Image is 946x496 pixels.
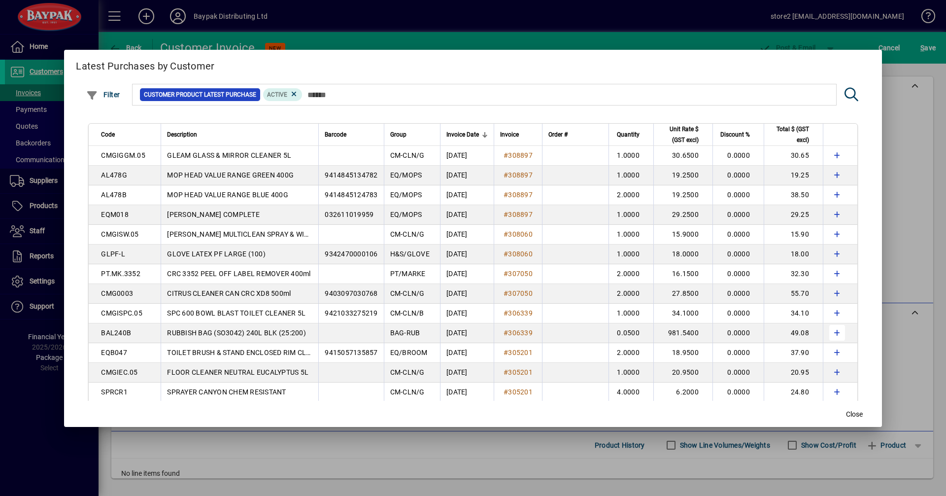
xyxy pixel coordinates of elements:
span: 305201 [508,368,533,376]
span: 308897 [508,191,533,199]
span: Close [846,409,863,420]
span: # [504,289,508,297]
span: 307050 [508,289,533,297]
span: CMGIEC.05 [101,368,137,376]
td: 34.1000 [653,304,712,323]
span: AL478B [101,191,127,199]
span: Invoice Date [446,129,479,140]
span: [PERSON_NAME] COMPLETE [167,211,260,218]
span: Group [390,129,406,140]
td: 15.90 [764,225,823,245]
td: 49.08 [764,323,823,343]
td: 0.0000 [712,304,764,323]
div: Barcode [325,129,377,140]
div: Invoice Date [446,129,488,140]
span: TOILET BRUSH & STAND ENCLOSED RIM CLEANER [167,349,328,356]
div: Quantity [615,129,648,140]
span: # [504,211,508,218]
span: Barcode [325,129,346,140]
div: Invoice [500,129,536,140]
td: 0.0000 [712,284,764,304]
td: 2.0000 [608,343,653,363]
td: 1.0000 [608,304,653,323]
span: 9414845124783 [325,191,377,199]
span: 032611019959 [325,211,373,218]
td: 1.0000 [608,205,653,225]
span: [PERSON_NAME] MULTICLEAN SPRAY & WIPE CITRUS 5L [167,230,348,238]
span: CRC 3352 PEEL OFF LABEL REMOVER 400ml [167,270,310,278]
span: # [504,250,508,258]
span: # [504,270,508,278]
span: Invoice [500,129,519,140]
td: 24.80 [764,383,823,402]
div: Discount % [719,129,759,140]
span: 9421033275219 [325,309,377,317]
td: 19.2500 [653,185,712,205]
td: [DATE] [440,185,494,205]
span: CM-CLN/G [390,151,425,159]
span: # [504,368,508,376]
td: [DATE] [440,363,494,383]
td: 19.25 [764,166,823,185]
span: PT/MARKE [390,270,426,278]
td: 0.0000 [712,205,764,225]
td: 55.70 [764,284,823,304]
span: 308060 [508,250,533,258]
td: 29.25 [764,205,823,225]
span: CM-CLN/G [390,388,425,396]
span: 308897 [508,171,533,179]
td: 27.8500 [653,284,712,304]
td: [DATE] [440,264,494,284]
a: #305201 [500,387,536,397]
span: 308897 [508,211,533,218]
a: #306339 [500,327,536,338]
span: Code [101,129,115,140]
td: [DATE] [440,245,494,264]
td: 15.9000 [653,225,712,245]
span: GLEAM GLASS & MIRROR CLEANER 5L [167,151,291,159]
span: Active [267,91,287,98]
div: Order # [548,129,603,140]
span: 307050 [508,270,533,278]
span: FLOOR CLEANER NEUTRAL EUCALYPTUS 5L [167,368,308,376]
td: 20.95 [764,363,823,383]
td: 2.0000 [608,284,653,304]
mat-chip: Product Activation Status: Active [263,88,303,101]
span: Order # [548,129,568,140]
span: CM-CLN/B [390,309,424,317]
span: # [504,388,508,396]
span: SPRCR1 [101,388,128,396]
td: 0.0000 [712,323,764,343]
td: 18.9500 [653,343,712,363]
button: Close [839,405,870,423]
span: 306339 [508,309,533,317]
span: SPRAYER CANYON CHEM RESISTANT [167,388,286,396]
td: 19.2500 [653,166,712,185]
span: RUBBISH BAG (SO3042) 240L BLK (25:200) [167,329,306,337]
span: 305201 [508,388,533,396]
span: Quantity [617,129,640,140]
span: BAG-RUB [390,329,420,337]
td: 1.0000 [608,363,653,383]
span: # [504,230,508,238]
span: 9415057135857 [325,349,377,356]
td: 16.1500 [653,264,712,284]
h2: Latest Purchases by Customer [64,50,882,78]
span: EQ/MOPS [390,191,422,199]
span: Discount % [720,129,750,140]
span: Customer Product Latest Purchase [144,90,256,100]
span: CITRUS CLEANER CAN CRC XD8 500ml [167,289,291,297]
td: 2.0000 [608,185,653,205]
span: EQ/MOPS [390,171,422,179]
span: Filter [86,91,120,99]
td: [DATE] [440,323,494,343]
td: 6.2000 [653,383,712,402]
span: GLPF-L [101,250,125,258]
td: [DATE] [440,205,494,225]
span: 305201 [508,349,533,356]
span: AL478G [101,171,127,179]
td: 30.6500 [653,146,712,166]
span: GLOVE LATEX PF LARGE (100) [167,250,266,258]
td: [DATE] [440,225,494,245]
td: 981.5400 [653,323,712,343]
